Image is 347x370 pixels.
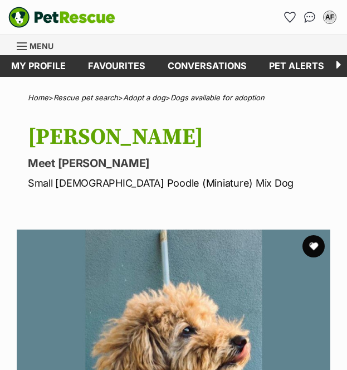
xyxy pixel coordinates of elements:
[324,12,335,23] div: AF
[258,55,335,77] a: Pet alerts
[77,55,157,77] a: Favourites
[53,93,118,102] a: Rescue pet search
[28,176,330,191] p: Small [DEMOGRAPHIC_DATA] Poodle (Miniature) Mix Dog
[8,7,115,28] a: PetRescue
[170,93,265,102] a: Dogs available for adoption
[28,155,330,171] p: Meet [PERSON_NAME]
[321,8,339,26] button: My account
[157,55,258,77] a: conversations
[28,93,48,102] a: Home
[281,8,339,26] ul: Account quick links
[17,35,61,55] a: Menu
[281,8,299,26] a: Favourites
[302,235,325,257] button: favourite
[28,124,330,150] h1: [PERSON_NAME]
[304,12,316,23] img: chat-41dd97257d64d25036548639549fe6c8038ab92f7586957e7f3b1b290dea8141.svg
[30,41,53,51] span: Menu
[123,93,165,102] a: Adopt a dog
[301,8,319,26] a: Conversations
[8,7,115,28] img: logo-e224e6f780fb5917bec1dbf3a21bbac754714ae5b6737aabdf751b685950b380.svg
